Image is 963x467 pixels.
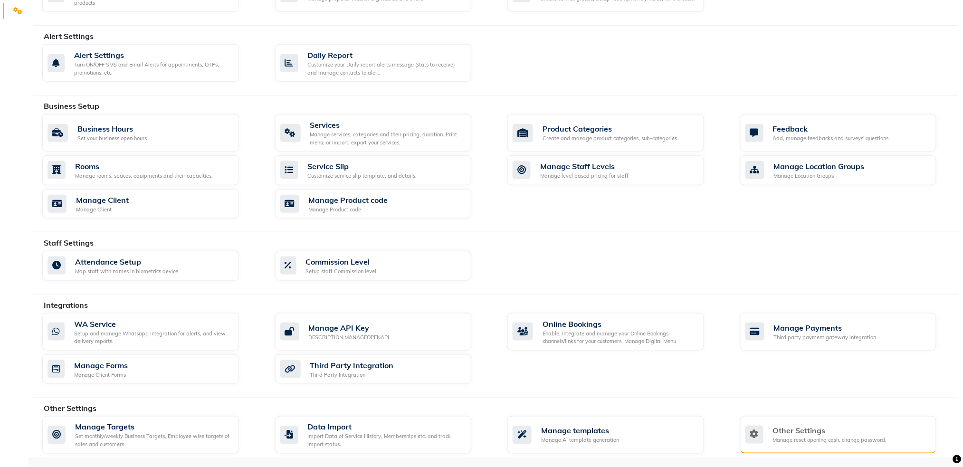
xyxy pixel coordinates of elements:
a: RoomsManage rooms, spaces, equipments and their capacities. [42,155,261,185]
a: Business HoursSet your business open hours [42,114,261,152]
a: ServicesManage services, categories and their pricing, duration. Print menu, or import, export yo... [275,114,494,152]
div: Setup staff Commission level [306,267,377,276]
div: Manage API Key [309,322,390,334]
a: Manage Location GroupsManage Location Groups [740,155,959,185]
a: Commission LevelSetup staff Commission level [275,251,494,281]
a: Other SettingsManage reset opening cash, change password. [740,416,959,454]
a: Data ImportImport Data of Service History, Memberships etc. and track import status. [275,416,494,454]
div: WA Service [74,318,231,330]
div: Manage Location Groups [774,172,865,180]
div: Manage reset opening cash, change password. [773,437,887,445]
div: Third Party Integration [310,371,394,379]
a: Manage TargetsSet monthly/weekly Business Targets, Employee wise targets of sales and customers [42,416,261,454]
div: Data Import [308,421,464,433]
a: Service SlipCustomize service slip template, and details. [275,155,494,185]
div: Add, manage feedbacks and surveys' questions [773,134,889,143]
div: Service Slip [308,161,417,172]
div: Turn ON/OFF SMS and Email Alerts for appointments, OTPs, promotions, etc. [74,61,231,76]
a: Daily ReportCustomize your Daily report alerts message (stats to receive) and manage contacts to ... [275,44,494,82]
a: Manage API KeyDESCRIPTION.MANAGEOPENAPI [275,313,494,351]
div: Business Hours [77,123,147,134]
a: Manage ClientManage Client [42,189,261,219]
div: Manage Staff Levels [540,161,629,172]
a: Product CategoriesCreate and manage product categories, sub-categories [507,114,726,152]
div: Commission Level [306,256,377,267]
a: WA ServiceSetup and manage Whatsapp Integration for alerts, and view delivery reports. [42,313,261,351]
div: Services [310,119,464,131]
div: Online Bookings [543,318,696,330]
div: Manage AI template generation [541,437,619,445]
div: Manage Product code [309,194,388,206]
div: Manage Forms [74,360,128,371]
div: Import Data of Service History, Memberships etc. and track import status. [308,433,464,448]
a: Third Party IntegrationThird Party Integration [275,354,494,384]
div: Product Categories [543,123,677,134]
a: Manage Staff LevelsManage level based pricing for staff [507,155,726,185]
a: Manage FormsManage Client Forms [42,354,261,384]
a: Manage PaymentsThird party payment gateway integration [740,313,959,351]
a: FeedbackAdd, manage feedbacks and surveys' questions [740,114,959,152]
div: Feedback [773,123,889,134]
div: Manage Payments [774,322,877,334]
div: Manage Location Groups [774,161,865,172]
div: Manage Product code [309,206,388,214]
div: Manage rooms, spaces, equipments and their capacities. [75,172,213,180]
div: Setup and manage Whatsapp Integration for alerts, and view delivery reports. [74,330,231,345]
a: Attendance SetupMap staff with names in biometrics device [42,251,261,281]
div: Third Party Integration [310,360,394,371]
div: Third party payment gateway integration [774,334,877,342]
div: DESCRIPTION.MANAGEOPENAPI [309,334,390,342]
div: Manage level based pricing for staff [540,172,629,180]
div: Create and manage product categories, sub-categories [543,134,677,143]
a: Online BookingsEnable, integrate and manage your Online Bookings channels/links for your customer... [507,313,726,351]
div: Daily Report [308,49,464,61]
div: Other Settings [773,425,887,437]
div: Enable, integrate and manage your Online Bookings channels/links for your customers. Manage Digit... [543,330,696,345]
div: Set your business open hours [77,134,147,143]
a: Manage Product codeManage Product code [275,189,494,219]
div: Map staff with names in biometrics device [75,267,178,276]
div: Manage Client Forms [74,371,128,379]
div: Manage Client [76,194,129,206]
a: Manage templatesManage AI template generation [507,416,726,454]
div: Customize your Daily report alerts message (stats to receive) and manage contacts to alert. [308,61,464,76]
div: Manage Targets [75,421,231,433]
div: Set monthly/weekly Business Targets, Employee wise targets of sales and customers [75,433,231,448]
div: Alert Settings [74,49,231,61]
div: Attendance Setup [75,256,178,267]
div: Manage services, categories and their pricing, duration. Print menu, or import, export your servi... [310,131,464,146]
a: Alert SettingsTurn ON/OFF SMS and Email Alerts for appointments, OTPs, promotions, etc. [42,44,261,82]
div: Rooms [75,161,213,172]
div: Manage templates [541,425,619,437]
div: Manage Client [76,206,129,214]
div: Customize service slip template, and details. [308,172,417,180]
